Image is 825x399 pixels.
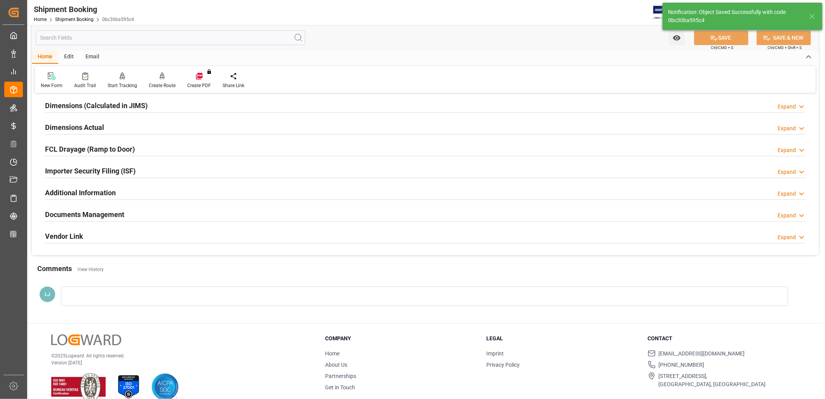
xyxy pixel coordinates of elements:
[74,82,96,89] div: Audit Trail
[58,51,80,64] div: Edit
[34,17,47,22] a: Home
[669,30,685,45] button: open menu
[51,352,306,359] p: © 2025 Logward. All rights reserved.
[325,350,339,357] a: Home
[45,209,124,220] h2: Documents Management
[778,103,796,111] div: Expand
[223,82,244,89] div: Share Link
[778,190,796,198] div: Expand
[45,166,136,176] h2: Importer Security Filing (ISF)
[55,17,94,22] a: Shipment Booking
[45,122,104,133] h2: Dimensions Actual
[668,8,802,24] div: Notification: Object Saved Successfully with code 0bc30ba595c4
[77,267,104,272] a: View History
[486,334,638,343] h3: Legal
[778,146,796,154] div: Expand
[768,45,802,51] span: Ctrl/CMD + Shift + S
[325,373,356,379] a: Partnerships
[486,362,520,368] a: Privacy Policy
[34,3,134,15] div: Shipment Booking
[51,359,306,366] p: Version [DATE]
[108,82,137,89] div: Start Tracking
[325,362,347,368] a: About Us
[659,372,766,388] span: [STREET_ADDRESS], [GEOGRAPHIC_DATA], [GEOGRAPHIC_DATA]
[757,30,811,45] button: SAVE & NEW
[32,51,58,64] div: Home
[711,45,733,51] span: Ctrl/CMD + S
[325,334,477,343] h3: Company
[45,291,50,297] span: LJ
[653,6,680,19] img: Exertis%20JAM%20-%20Email%20Logo.jpg_1722504956.jpg
[41,82,63,89] div: New Form
[36,30,305,45] input: Search Fields
[51,334,121,346] img: Logward Logo
[648,334,799,343] h3: Contact
[37,263,72,274] h2: Comments
[45,187,116,198] h2: Additional Information
[778,233,796,241] div: Expand
[659,361,705,369] span: [PHONE_NUMBER]
[778,124,796,133] div: Expand
[659,350,745,358] span: [EMAIL_ADDRESS][DOMAIN_NAME]
[325,384,355,390] a: Get in Touch
[80,51,105,64] div: Email
[778,212,796,220] div: Expand
[45,100,148,111] h2: Dimensions (Calculated in JIMS)
[694,30,748,45] button: SAVE
[486,350,504,357] a: Imprint
[45,144,135,154] h2: FCL Drayage (Ramp to Door)
[149,82,176,89] div: Create Route
[778,168,796,176] div: Expand
[45,231,83,241] h2: Vendor Link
